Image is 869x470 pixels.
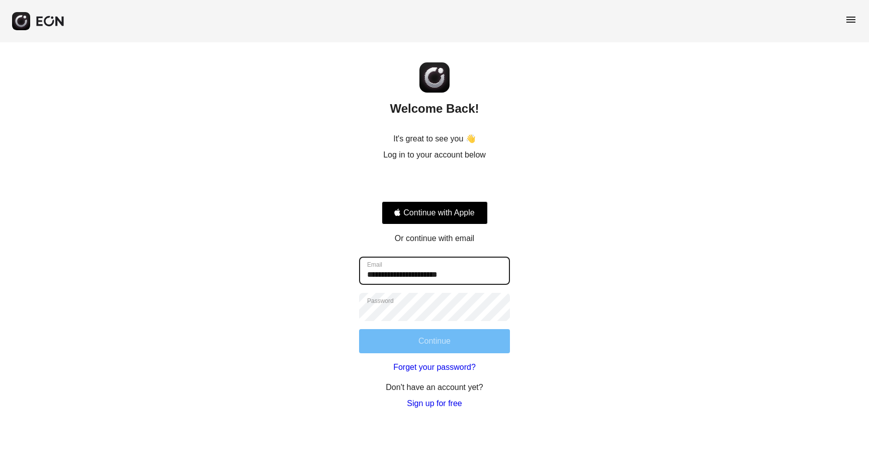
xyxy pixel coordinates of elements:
[390,101,479,117] h2: Welcome Back!
[382,201,488,224] button: Signin with apple ID
[393,361,476,373] a: Forget your password?
[367,297,394,305] label: Password
[393,133,476,145] p: It's great to see you 👋
[845,14,857,26] span: menu
[359,329,510,353] button: Continue
[367,261,382,269] label: Email
[386,381,483,394] p: Don't have an account yet?
[383,149,486,161] p: Log in to your account below
[377,172,493,194] iframe: Sign in with Google Button
[395,232,474,245] p: Or continue with email
[407,398,462,410] a: Sign up for free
